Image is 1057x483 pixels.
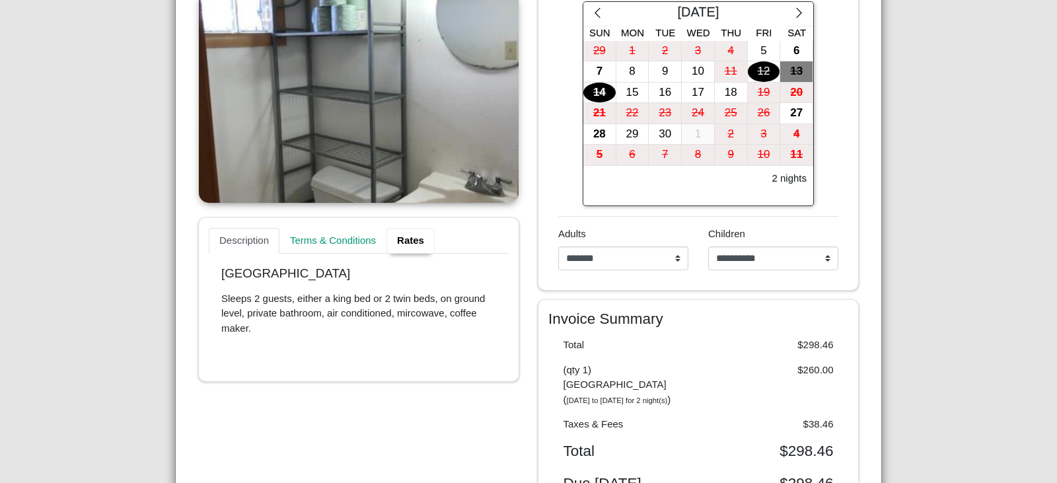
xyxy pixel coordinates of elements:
div: 2 [715,124,747,145]
button: 16 [649,83,682,104]
div: 8 [616,61,649,82]
h4: Invoice Summary [548,310,848,328]
div: 7 [649,145,681,165]
div: (qty 1) [GEOGRAPHIC_DATA] ( ) [554,363,699,408]
button: 11 [780,145,813,166]
div: Taxes & Fees [554,417,699,432]
span: Adults [558,228,586,239]
button: 14 [583,83,616,104]
button: 28 [583,124,616,145]
p: Sleeps 2 guests, either a king bed or 2 twin beds, on ground level, private bathroom, air conditi... [221,291,496,336]
div: $260.00 [698,363,844,408]
div: 11 [780,145,813,165]
button: 24 [682,103,715,124]
div: 12 [748,61,780,82]
button: 13 [780,61,813,83]
a: Terms & Conditions [279,228,386,254]
div: [DATE] [612,2,785,26]
button: 15 [616,83,649,104]
button: 21 [583,103,616,124]
button: 25 [715,103,748,124]
div: 17 [682,83,714,103]
h6: 2 nights [772,172,807,184]
div: Total [554,442,699,460]
div: 11 [715,61,747,82]
svg: chevron left [591,7,604,19]
div: 1 [616,41,649,61]
button: 2 [715,124,748,145]
button: 19 [748,83,781,104]
div: 20 [780,83,813,103]
button: 9 [649,61,682,83]
div: 19 [748,83,780,103]
button: 1 [682,124,715,145]
div: 7 [583,61,616,82]
div: 2 [649,41,681,61]
a: Description [209,228,279,254]
div: $298.46 [698,442,844,460]
p: [GEOGRAPHIC_DATA] [221,266,496,281]
div: 14 [583,83,616,103]
button: 29 [616,124,649,145]
div: 30 [649,124,681,145]
div: 4 [715,41,747,61]
div: 25 [715,103,747,124]
button: 3 [682,41,715,62]
div: 16 [649,83,681,103]
span: Sun [589,27,610,38]
button: 30 [649,124,682,145]
div: 6 [780,41,813,61]
button: 6 [616,145,649,166]
div: 6 [616,145,649,165]
span: Sat [787,27,806,38]
div: 24 [682,103,714,124]
span: Children [708,228,745,239]
div: 9 [715,145,747,165]
div: 10 [748,145,780,165]
span: Wed [687,27,710,38]
i: [DATE] to [DATE] for 2 night(s) [567,396,668,404]
button: 8 [616,61,649,83]
button: 23 [649,103,682,124]
button: 7 [583,61,616,83]
div: $298.46 [698,338,844,353]
button: 20 [780,83,813,104]
button: 22 [616,103,649,124]
button: chevron right [785,2,813,26]
button: 10 [682,61,715,83]
div: 27 [780,103,813,124]
div: 5 [748,41,780,61]
button: 17 [682,83,715,104]
button: 8 [682,145,715,166]
button: 9 [715,145,748,166]
div: 5 [583,145,616,165]
span: Mon [621,27,644,38]
button: 29 [583,41,616,62]
div: 3 [682,41,714,61]
button: 4 [780,124,813,145]
div: 15 [616,83,649,103]
button: 4 [715,41,748,62]
button: 26 [748,103,781,124]
button: 18 [715,83,748,104]
button: 5 [583,145,616,166]
span: Thu [721,27,741,38]
span: Fri [756,27,772,38]
button: 1 [616,41,649,62]
span: Tue [655,27,675,38]
div: 8 [682,145,714,165]
div: 9 [649,61,681,82]
button: 11 [715,61,748,83]
button: 5 [748,41,781,62]
div: Total [554,338,699,353]
div: 1 [682,124,714,145]
button: 6 [780,41,813,62]
div: 3 [748,124,780,145]
div: $38.46 [698,417,844,432]
div: 18 [715,83,747,103]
